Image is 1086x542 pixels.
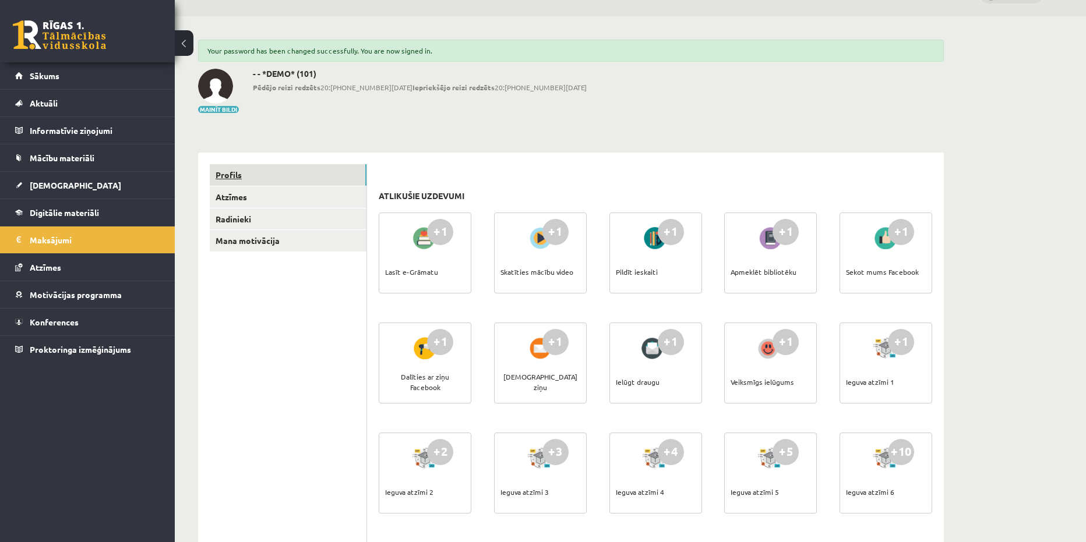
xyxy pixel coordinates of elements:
[253,83,320,92] b: Pēdējo reizi redzēts
[846,362,894,402] div: Ieguva atzīmi 1
[253,82,587,93] span: 20:[PHONE_NUMBER][DATE] 20:[PHONE_NUMBER][DATE]
[198,69,233,104] img: - -
[30,262,61,272] span: Atzīmes
[15,281,160,308] a: Motivācijas programma
[658,329,684,355] div: +1
[30,289,122,300] span: Motivācijas programma
[427,329,453,355] div: +1
[385,472,433,512] div: Ieguva atzīmi 2
[773,219,799,245] div: +1
[542,219,569,245] div: +1
[658,439,684,465] div: +4
[15,144,160,171] a: Mācību materiāli
[15,226,160,253] a: Maksājumi
[658,219,684,245] div: +1
[13,20,106,49] a: Rīgas 1. Tālmācības vidusskola
[542,439,569,465] div: +3
[210,208,366,230] a: Radinieki
[30,98,58,108] span: Aktuāli
[210,230,366,251] a: Mana motivācija
[15,117,160,144] a: Informatīvie ziņojumi
[500,251,573,292] div: Skatīties mācību video
[888,329,914,355] div: +1
[773,439,799,465] div: +5
[30,226,160,253] legend: Maksājumi
[15,199,160,226] a: Digitālie materiāli
[616,362,660,402] div: Ielūgt draugu
[30,117,160,144] legend: Informatīvie ziņojumi
[379,191,464,201] h3: Atlikušie uzdevumi
[15,336,160,363] a: Proktoringa izmēģinājums
[542,329,569,355] div: +1
[500,362,580,402] div: [DEMOGRAPHIC_DATA] ziņu
[888,219,914,245] div: +1
[210,186,366,208] a: Atzīmes
[30,180,121,190] span: [DEMOGRAPHIC_DATA]
[30,344,131,355] span: Proktoringa izmēģinājums
[427,219,453,245] div: +1
[15,90,160,116] a: Aktuāli
[210,164,366,186] a: Profils
[731,362,794,402] div: Veiksmīgs ielūgums
[616,251,658,292] div: Pildīt ieskaiti
[198,106,239,113] button: Mainīt bildi
[888,439,914,465] div: +10
[198,40,944,62] div: Your password has been changed successfully. You are now signed in.
[30,207,99,218] span: Digitālie materiāli
[30,70,59,81] span: Sākums
[15,309,160,335] a: Konferences
[15,62,160,89] a: Sākums
[427,439,453,465] div: +2
[731,251,796,292] div: Apmeklēt bibliotēku
[253,69,587,79] h2: - - *DEMO* (101)
[15,172,160,199] a: [DEMOGRAPHIC_DATA]
[412,83,495,92] b: Iepriekšējo reizi redzēts
[500,472,549,512] div: Ieguva atzīmi 3
[731,472,779,512] div: Ieguva atzīmi 5
[30,153,94,163] span: Mācību materiāli
[846,251,919,292] div: Sekot mums Facebook
[846,472,894,512] div: Ieguva atzīmi 6
[616,472,664,512] div: Ieguva atzīmi 4
[385,251,438,292] div: Lasīt e-Grāmatu
[15,254,160,281] a: Atzīmes
[773,329,799,355] div: +1
[30,317,79,327] span: Konferences
[385,362,465,402] div: Dalīties ar ziņu Facebook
